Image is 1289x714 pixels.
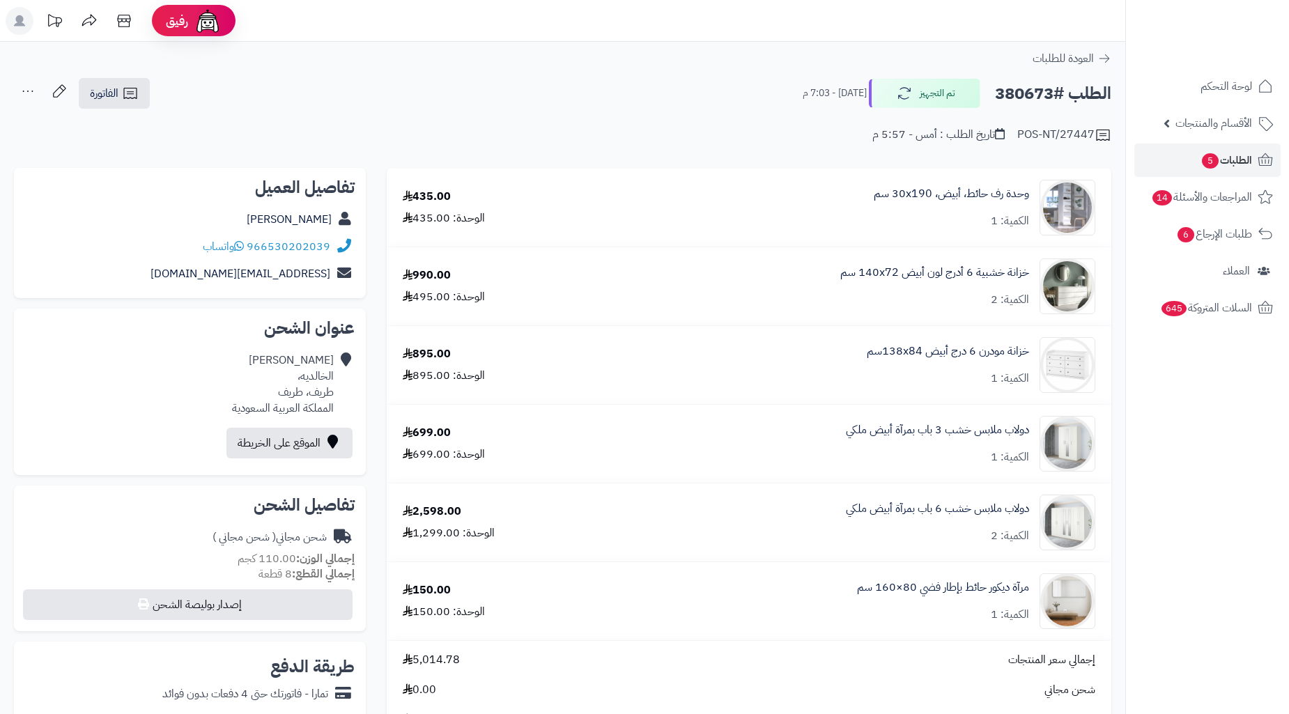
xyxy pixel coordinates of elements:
[872,127,1005,143] div: تاريخ الطلب : أمس - 5:57 م
[403,210,485,226] div: الوحدة: 435.00
[403,425,451,441] div: 699.00
[1017,127,1111,143] div: POS-NT/27447
[869,79,980,108] button: تم التجهيز
[403,267,451,284] div: 990.00
[991,449,1029,465] div: الكمية: 1
[991,607,1029,623] div: الكمية: 1
[1044,682,1095,698] span: شحن مجاني
[403,346,451,362] div: 895.00
[857,580,1029,596] a: مرآة ديكور حائط بإطار فضي 80×160 سم
[226,428,353,458] a: الموقع على الخريطة
[23,589,353,620] button: إصدار بوليصة الشحن
[403,289,485,305] div: الوحدة: 495.00
[1134,143,1281,177] a: الطلبات5
[403,189,451,205] div: 435.00
[213,529,276,545] span: ( شحن مجاني )
[79,78,150,109] a: الفاتورة
[292,566,355,582] strong: إجمالي القطع:
[296,550,355,567] strong: إجمالي الوزن:
[1201,150,1252,170] span: الطلبات
[403,525,495,541] div: الوحدة: 1,299.00
[1134,254,1281,288] a: العملاء
[1175,114,1252,133] span: الأقسام والمنتجات
[150,265,330,282] a: [EMAIL_ADDRESS][DOMAIN_NAME]
[25,179,355,196] h2: تفاصيل العميل
[991,371,1029,387] div: الكمية: 1
[991,213,1029,229] div: الكمية: 1
[25,497,355,513] h2: تفاصيل الشحن
[1033,50,1094,67] span: العودة للطلبات
[1134,291,1281,325] a: السلات المتروكة645
[846,422,1029,438] a: دولاب ملابس خشب 3 باب بمرآة أبيض ملكي
[403,447,485,463] div: الوحدة: 699.00
[403,582,451,598] div: 150.00
[1134,180,1281,214] a: المراجعات والأسئلة14
[1176,224,1252,244] span: طلبات الإرجاع
[991,528,1029,544] div: الكمية: 2
[232,352,334,416] div: [PERSON_NAME] الخالديه، طريف، طريف المملكة العربية السعودية
[991,292,1029,308] div: الكمية: 2
[1201,77,1252,96] span: لوحة التحكم
[203,238,244,255] a: واتساب
[1040,573,1095,629] img: 1753778137-1-90x90.jpg
[1160,298,1252,318] span: السلات المتروكة
[247,211,332,228] a: [PERSON_NAME]
[1178,227,1194,242] span: 6
[874,186,1029,202] a: وحدة رف حائط، أبيض، ‎30x190 سم
[1152,190,1172,205] span: 14
[840,265,1029,281] a: خزانة خشبية 6 أدرج لون أبيض 140x72 سم
[194,7,222,35] img: ai-face.png
[238,550,355,567] small: 110.00 كجم
[1134,70,1281,103] a: لوحة التحكم
[1040,258,1095,314] img: 1746709299-1702541934053-68567865785768-1000x1000-90x90.jpg
[247,238,330,255] a: 966530202039
[1040,337,1095,393] img: 1710267216-110115010044-90x90.jpg
[258,566,355,582] small: 8 قطعة
[867,343,1029,359] a: خزانة مودرن 6 درج أبيض 138x84سم
[1202,153,1219,169] span: 5
[403,368,485,384] div: الوحدة: 895.00
[270,658,355,675] h2: طريقة الدفع
[90,85,118,102] span: الفاتورة
[1040,180,1095,235] img: 73a13089f1b89c7f862ee3c94ea23e2e1660570355-301-90x90.png
[403,652,460,668] span: 5,014.78
[1134,217,1281,251] a: طلبات الإرجاع6
[1161,301,1187,316] span: 645
[37,7,72,38] a: تحديثات المنصة
[25,320,355,336] h2: عنوان الشحن
[803,86,867,100] small: [DATE] - 7:03 م
[1008,652,1095,668] span: إجمالي سعر المنتجات
[213,529,327,545] div: شحن مجاني
[1040,416,1095,472] img: 1733064246-1-90x90.jpg
[403,504,461,520] div: 2,598.00
[166,13,188,29] span: رفيق
[1223,261,1250,281] span: العملاء
[403,604,485,620] div: الوحدة: 150.00
[846,501,1029,517] a: دولاب ملابس خشب 6 باب بمرآة أبيض ملكي
[1033,50,1111,67] a: العودة للطلبات
[1151,187,1252,207] span: المراجعات والأسئلة
[1040,495,1095,550] img: 1733065410-1-90x90.jpg
[995,79,1111,108] h2: الطلب #380673
[403,682,436,698] span: 0.00
[162,686,328,702] div: تمارا - فاتورتك حتى 4 دفعات بدون فوائد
